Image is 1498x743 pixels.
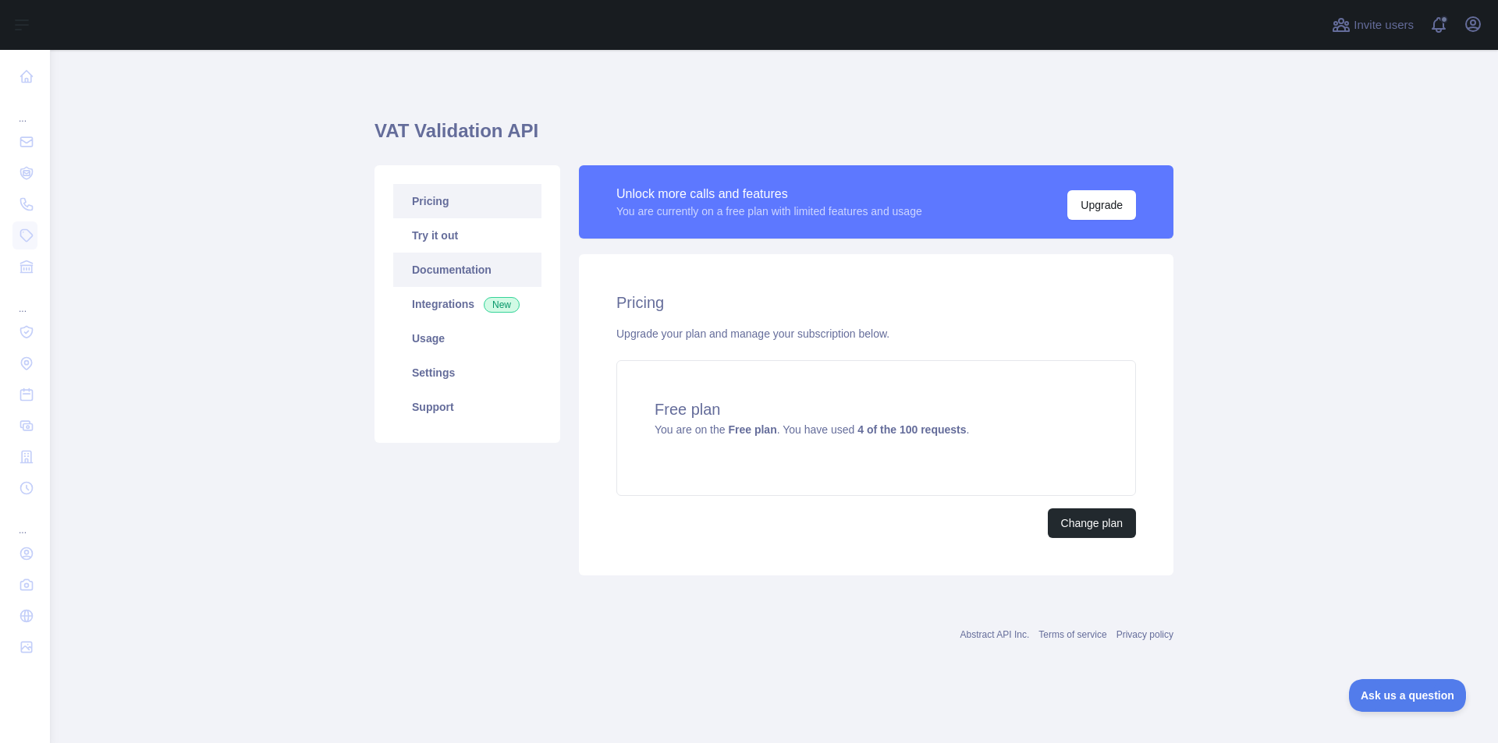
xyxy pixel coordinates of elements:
a: Usage [393,321,541,356]
div: ... [12,94,37,125]
h4: Free plan [655,398,1098,420]
strong: Free plan [728,423,776,436]
div: ... [12,284,37,315]
h2: Pricing [616,292,1136,313]
a: Pricing [393,184,541,218]
a: Abstract API Inc. [960,629,1030,640]
span: Invite users [1354,16,1414,34]
div: Upgrade your plan and manage your subscription below. [616,326,1136,341]
a: Settings [393,356,541,390]
div: Unlock more calls and features [616,185,922,203]
span: New [484,297,520,313]
button: Invite users [1329,12,1417,37]
a: Support [393,390,541,424]
button: Change plan [1048,508,1136,538]
iframe: Toggle Customer Support [1349,679,1467,712]
a: Try it out [393,218,541,253]
h1: VAT Validation API [374,119,1173,156]
div: You are currently on a free plan with limited features and usage [616,203,922,219]
div: ... [12,505,37,536]
span: You are on the . You have used . [655,423,969,436]
button: Upgrade [1067,190,1136,220]
a: Integrations New [393,287,541,321]
strong: 4 of the 100 requests [857,423,966,436]
a: Terms of service [1038,629,1106,640]
a: Documentation [393,253,541,287]
a: Privacy policy [1116,629,1173,640]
